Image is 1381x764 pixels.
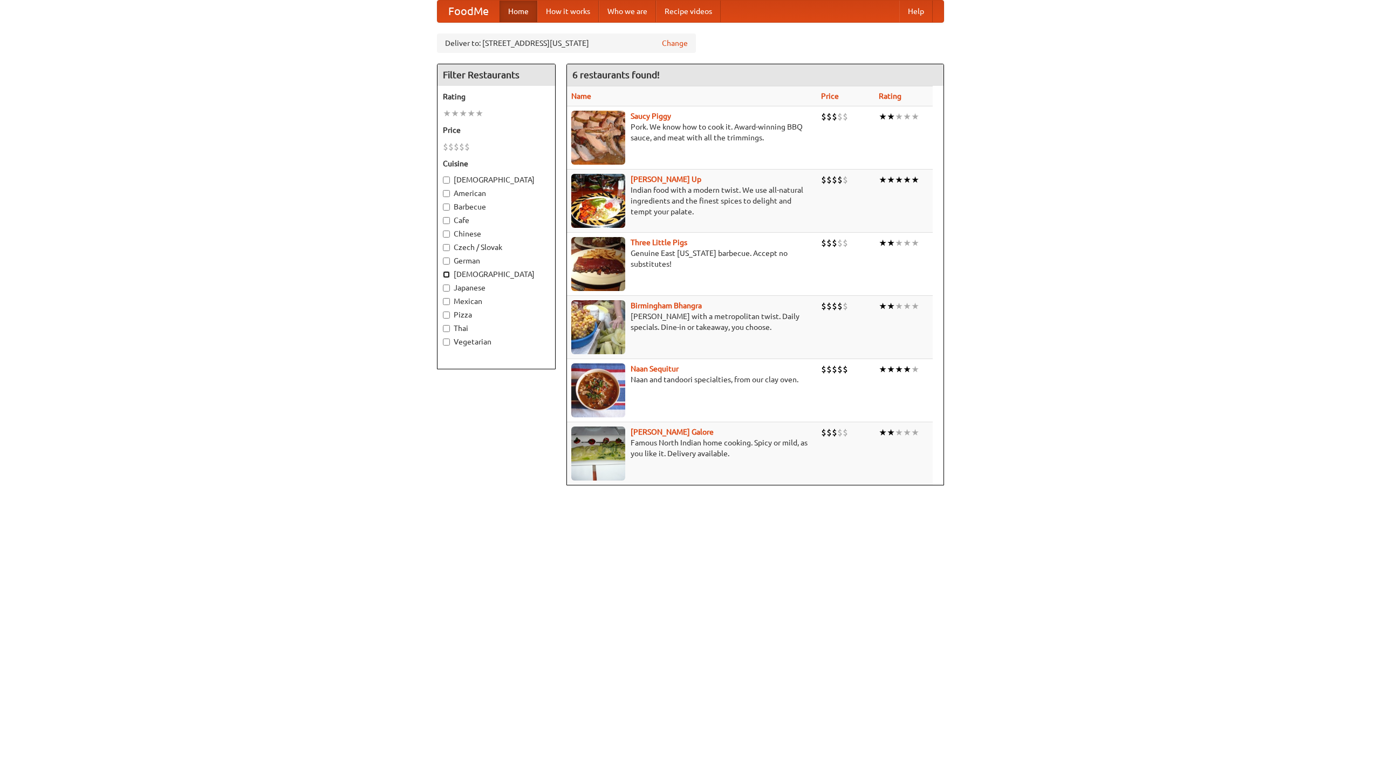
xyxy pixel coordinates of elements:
[832,111,837,123] li: $
[832,363,837,375] li: $
[571,92,591,100] a: Name
[821,237,826,249] li: $
[911,237,919,249] li: ★
[443,174,550,185] label: [DEMOGRAPHIC_DATA]
[826,300,832,312] li: $
[443,141,448,153] li: $
[837,111,843,123] li: $
[537,1,599,22] a: How it works
[826,237,832,249] li: $
[571,174,625,228] img: curryup.jpg
[571,111,625,165] img: saucy.jpg
[662,38,688,49] a: Change
[826,111,832,123] li: $
[837,427,843,438] li: $
[443,325,450,332] input: Thai
[631,428,714,436] a: [PERSON_NAME] Galore
[443,231,450,238] input: Chinese
[911,427,919,438] li: ★
[571,121,812,143] p: Pork. We know how to cook it. Award-winning BBQ sauce, and meat with all the trimmings.
[631,301,702,310] a: Birmingham Bhangra
[911,111,919,123] li: ★
[826,363,832,375] li: $
[903,174,911,186] li: ★
[571,437,812,459] p: Famous North Indian home cooking. Spicy or mild, as you like it. Delivery available.
[879,92,901,100] a: Rating
[571,311,812,333] p: [PERSON_NAME] with a metropolitan twist. Daily specials. Dine-in or takeaway, you choose.
[571,374,812,385] p: Naan and tandoori specialties, from our clay oven.
[443,296,550,307] label: Mexican
[443,271,450,278] input: [DEMOGRAPHIC_DATA]
[572,70,660,80] ng-pluralize: 6 restaurants found!
[903,111,911,123] li: ★
[887,237,895,249] li: ★
[821,111,826,123] li: $
[464,141,470,153] li: $
[443,269,550,280] label: [DEMOGRAPHIC_DATA]
[467,107,475,119] li: ★
[443,190,450,197] input: American
[843,237,848,249] li: $
[443,188,550,199] label: American
[895,237,903,249] li: ★
[500,1,537,22] a: Home
[903,237,911,249] li: ★
[631,112,671,120] a: Saucy Piggy
[443,258,450,265] input: German
[443,204,450,211] input: Barbecue
[443,339,450,346] input: Vegetarian
[843,427,848,438] li: $
[843,300,848,312] li: $
[571,185,812,217] p: Indian food with a modern twist. We use all-natural ingredients and the finest spices to delight ...
[879,363,887,375] li: ★
[879,111,887,123] li: ★
[443,298,450,305] input: Mexican
[571,300,625,354] img: bhangra.jpg
[443,201,550,212] label: Barbecue
[843,111,848,123] li: $
[837,300,843,312] li: $
[903,427,911,438] li: ★
[895,174,903,186] li: ★
[903,363,911,375] li: ★
[443,215,550,226] label: Cafe
[571,248,812,269] p: Genuine East [US_STATE] barbecue. Accept no substitutes!
[443,312,450,319] input: Pizza
[454,141,459,153] li: $
[451,107,459,119] li: ★
[443,242,550,253] label: Czech / Slovak
[911,300,919,312] li: ★
[887,300,895,312] li: ★
[443,107,451,119] li: ★
[437,64,555,86] h4: Filter Restaurants
[911,174,919,186] li: ★
[656,1,721,22] a: Recipe videos
[437,1,500,22] a: FoodMe
[837,237,843,249] li: $
[448,141,454,153] li: $
[443,177,450,184] input: [DEMOGRAPHIC_DATA]
[443,244,450,251] input: Czech / Slovak
[832,237,837,249] li: $
[887,363,895,375] li: ★
[843,174,848,186] li: $
[899,1,933,22] a: Help
[887,111,895,123] li: ★
[631,364,679,373] b: Naan Sequitur
[821,92,839,100] a: Price
[571,363,625,417] img: naansequitur.jpg
[443,323,550,334] label: Thai
[571,237,625,291] img: littlepigs.jpg
[895,363,903,375] li: ★
[821,300,826,312] li: $
[837,363,843,375] li: $
[631,175,701,184] a: [PERSON_NAME] Up
[437,33,696,53] div: Deliver to: [STREET_ADDRESS][US_STATE]
[895,300,903,312] li: ★
[443,217,450,224] input: Cafe
[443,228,550,239] label: Chinese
